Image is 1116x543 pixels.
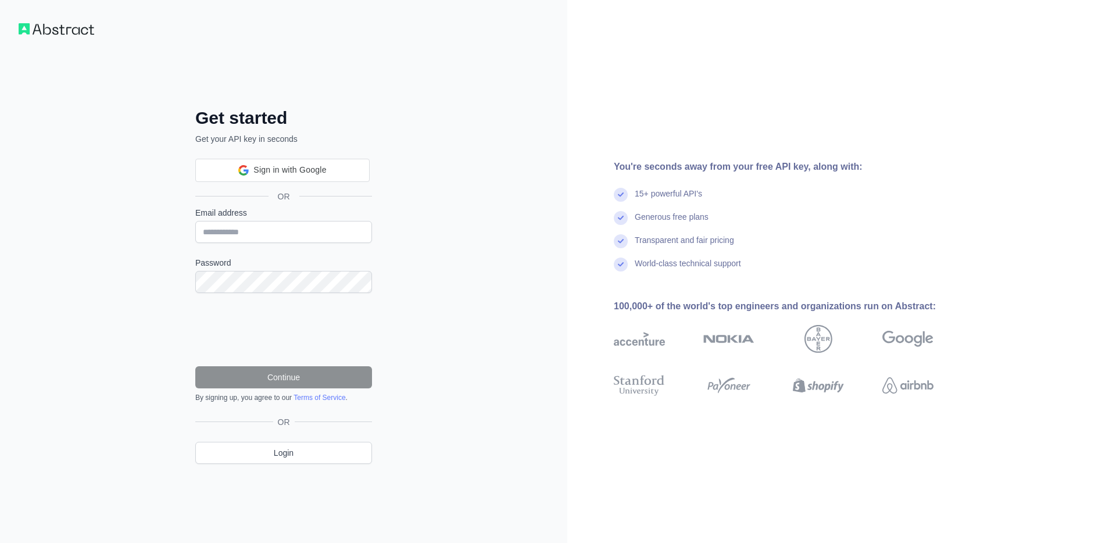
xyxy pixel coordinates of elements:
img: airbnb [882,373,933,398]
div: By signing up, you agree to our . [195,393,372,402]
div: 100,000+ of the world's top engineers and organizations run on Abstract: [614,299,971,313]
label: Email address [195,207,372,219]
img: check mark [614,211,628,225]
iframe: reCAPTCHA [195,307,372,352]
div: Generous free plans [635,211,709,234]
button: Continue [195,366,372,388]
span: OR [269,191,299,202]
img: check mark [614,258,628,271]
img: check mark [614,234,628,248]
img: google [882,325,933,353]
img: stanford university [614,373,665,398]
a: Terms of Service [294,394,345,402]
label: Password [195,257,372,269]
div: 15+ powerful API's [635,188,702,211]
img: shopify [793,373,844,398]
img: nokia [703,325,754,353]
span: OR [273,416,295,428]
img: accenture [614,325,665,353]
a: Login [195,442,372,464]
img: Workflow [19,23,94,35]
img: bayer [804,325,832,353]
div: Sign in with Google [195,159,370,182]
div: You're seconds away from your free API key, along with: [614,160,971,174]
div: World-class technical support [635,258,741,281]
span: Sign in with Google [253,164,326,176]
p: Get your API key in seconds [195,133,372,145]
img: payoneer [703,373,754,398]
div: Transparent and fair pricing [635,234,734,258]
img: check mark [614,188,628,202]
h2: Get started [195,108,372,128]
